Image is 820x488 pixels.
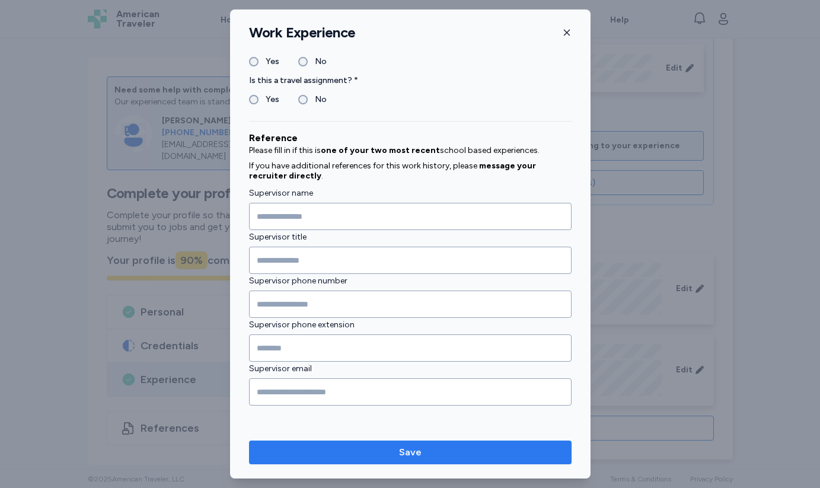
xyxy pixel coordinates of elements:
[308,93,327,107] label: No
[249,441,572,464] button: Save
[308,55,327,69] label: No
[249,378,572,406] input: Supervisor email
[321,145,440,155] span: one of your two most recent
[249,161,536,181] span: message your recruiter directly
[249,362,572,376] label: Supervisor email
[259,93,279,107] label: Yes
[249,161,572,181] p: If you have additional references for this work history, please .
[249,318,572,332] label: Supervisor phone extension
[249,247,572,274] input: Supervisor title
[249,74,572,88] label: Is this a travel assignment? *
[259,55,279,69] label: Yes
[249,131,572,145] div: Reference
[249,186,572,200] label: Supervisor name
[249,334,572,362] input: Supervisor phone extension
[249,230,572,244] label: Supervisor title
[249,274,572,288] label: Supervisor phone number
[249,291,572,318] input: Supervisor phone number
[249,145,572,156] p: Please fill in if this is school based experiences.
[249,24,356,42] h1: Work Experience
[249,203,572,230] input: Supervisor name
[399,445,422,460] span: Save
